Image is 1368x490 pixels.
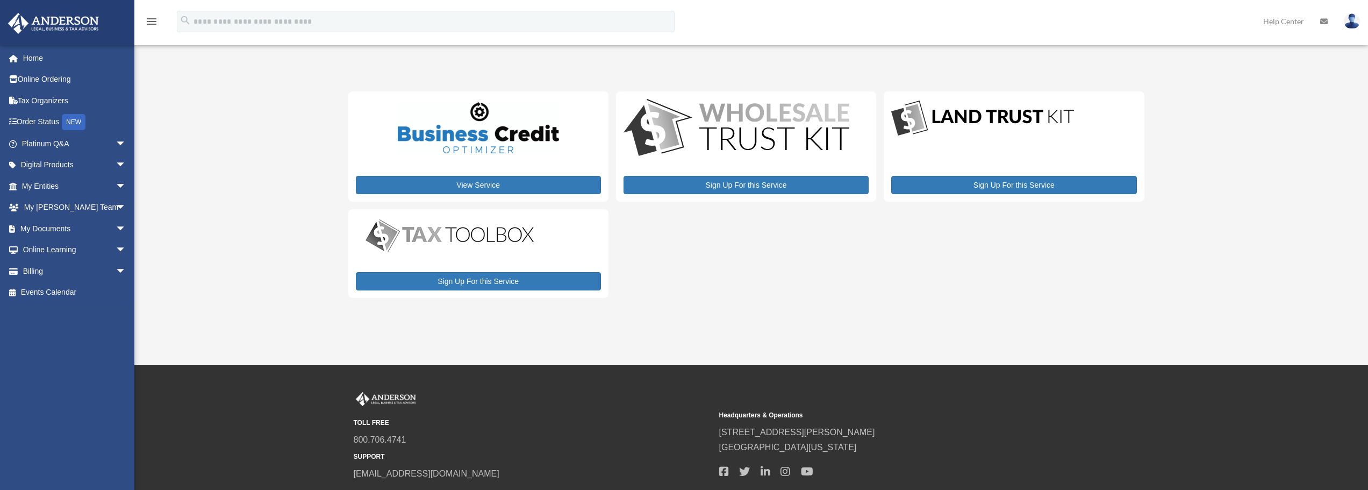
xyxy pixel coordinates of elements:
[8,111,142,133] a: Order StatusNEW
[354,469,499,478] a: [EMAIL_ADDRESS][DOMAIN_NAME]
[356,176,601,194] a: View Service
[8,69,142,90] a: Online Ordering
[356,217,544,254] img: taxtoolbox_new-1.webp
[116,175,137,197] span: arrow_drop_down
[624,176,869,194] a: Sign Up For this Service
[8,154,137,176] a: Digital Productsarrow_drop_down
[354,417,712,429] small: TOLL FREE
[8,175,142,197] a: My Entitiesarrow_drop_down
[8,239,142,261] a: Online Learningarrow_drop_down
[8,282,142,303] a: Events Calendar
[145,15,158,28] i: menu
[719,410,1077,421] small: Headquarters & Operations
[116,260,137,282] span: arrow_drop_down
[719,443,857,452] a: [GEOGRAPHIC_DATA][US_STATE]
[116,218,137,240] span: arrow_drop_down
[719,428,875,437] a: [STREET_ADDRESS][PERSON_NAME]
[8,260,142,282] a: Billingarrow_drop_down
[8,133,142,154] a: Platinum Q&Aarrow_drop_down
[5,13,102,34] img: Anderson Advisors Platinum Portal
[8,197,142,218] a: My [PERSON_NAME] Teamarrow_drop_down
[891,99,1074,138] img: LandTrust_lgo-1.jpg
[354,451,712,463] small: SUPPORT
[116,197,137,219] span: arrow_drop_down
[1344,13,1360,29] img: User Pic
[356,272,601,290] a: Sign Up For this Service
[8,218,142,239] a: My Documentsarrow_drop_down
[145,19,158,28] a: menu
[354,392,418,406] img: Anderson Advisors Platinum Portal
[62,114,85,130] div: NEW
[891,176,1136,194] a: Sign Up For this Service
[116,239,137,261] span: arrow_drop_down
[624,99,849,159] img: WS-Trust-Kit-lgo-1.jpg
[116,154,137,176] span: arrow_drop_down
[8,47,142,69] a: Home
[180,15,191,26] i: search
[116,133,137,155] span: arrow_drop_down
[8,90,142,111] a: Tax Organizers
[354,435,406,444] a: 800.706.4741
